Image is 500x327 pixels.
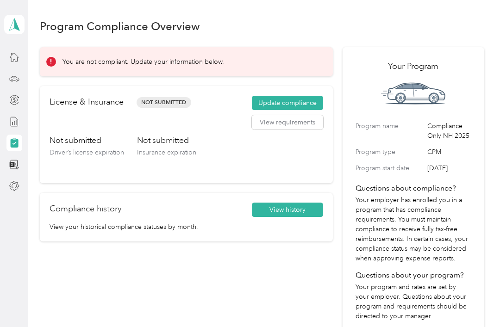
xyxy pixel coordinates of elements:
span: CPM [427,147,471,157]
iframe: Everlance-gr Chat Button Frame [448,275,500,327]
button: View requirements [252,115,323,130]
p: Your program and rates are set by your employer. Questions about your program and requirements sh... [356,282,471,321]
h4: Questions about your program? [356,270,471,281]
span: Driver’s license expiration [50,148,124,156]
p: You are not compliant. Update your information below. [62,57,224,67]
p: View your historical compliance statuses by month. [50,222,323,232]
span: Insurance expiration [137,148,196,156]
button: Update compliance [252,96,323,111]
h1: Program Compliance Overview [40,21,200,31]
span: [DATE] [427,163,471,173]
label: Program name [356,121,424,141]
label: Program start date [356,163,424,173]
button: View history [252,203,323,217]
h4: Questions about compliance? [356,183,471,194]
h2: Compliance history [50,203,121,215]
h3: Not submitted [137,135,196,146]
p: Your employer has enrolled you in a program that has compliance requirements. You must maintain c... [356,195,471,263]
label: Program type [356,147,424,157]
h2: Your Program [356,60,471,73]
h3: Not submitted [50,135,124,146]
span: Compliance Only NH 2025 [427,121,471,141]
h2: License & Insurance [50,96,124,108]
span: Not Submitted [137,97,191,108]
